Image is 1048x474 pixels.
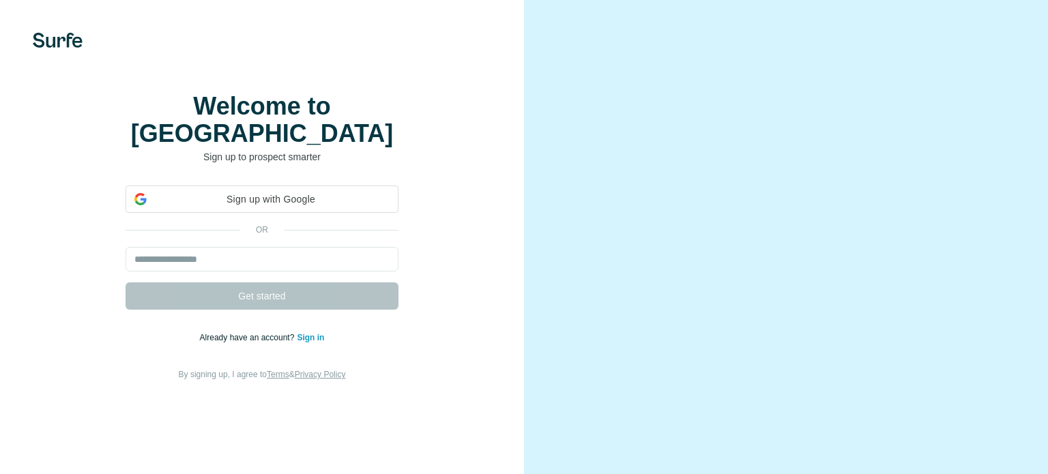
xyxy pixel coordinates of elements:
div: Sign up with Google [126,186,398,213]
img: Surfe's logo [33,33,83,48]
span: By signing up, I agree to & [179,370,346,379]
span: Sign up with Google [152,192,390,207]
span: Already have an account? [200,333,297,342]
p: Sign up to prospect smarter [126,150,398,164]
a: Privacy Policy [295,370,346,379]
a: Sign in [297,333,324,342]
p: or [240,224,284,236]
h1: Welcome to [GEOGRAPHIC_DATA] [126,93,398,147]
a: Terms [267,370,289,379]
